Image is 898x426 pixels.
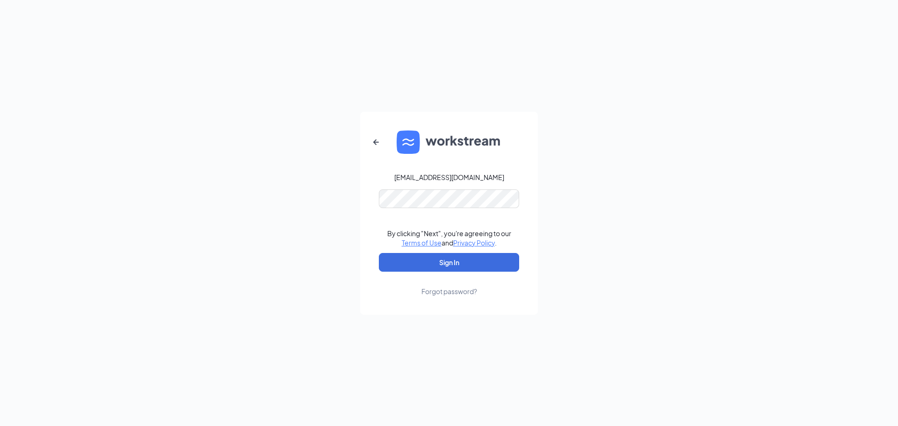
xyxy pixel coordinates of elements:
[387,229,511,247] div: By clicking "Next", you're agreeing to our and .
[370,137,382,148] svg: ArrowLeftNew
[421,272,477,296] a: Forgot password?
[397,130,501,154] img: WS logo and Workstream text
[421,287,477,296] div: Forgot password?
[365,131,387,153] button: ArrowLeftNew
[402,238,442,247] a: Terms of Use
[453,238,495,247] a: Privacy Policy
[394,173,504,182] div: [EMAIL_ADDRESS][DOMAIN_NAME]
[379,253,519,272] button: Sign In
